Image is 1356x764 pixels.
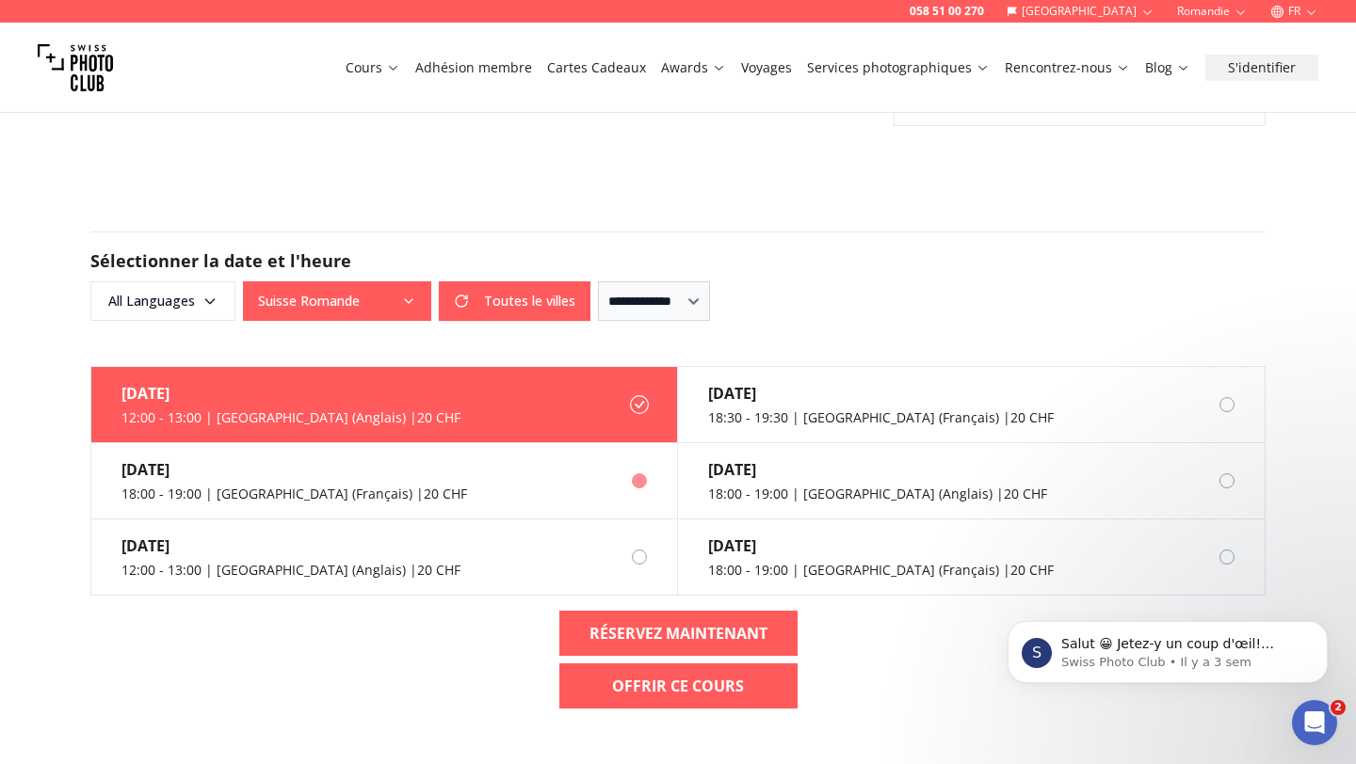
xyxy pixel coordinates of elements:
iframe: Intercom live chat [1292,700,1337,745]
button: Voyages [734,55,799,81]
span: 2 [1331,700,1346,715]
b: RÉSERVEZ MAINTENANT [589,622,767,645]
a: Offrir ce cours [559,663,798,708]
div: [DATE] [708,382,1054,405]
div: 18:30 - 19:30 | [GEOGRAPHIC_DATA] (Français) | 20 CHF [708,408,1054,427]
a: Rencontrez-nous [1005,58,1130,77]
b: Offrir ce cours [612,675,744,697]
button: Cours [338,55,408,81]
button: Cartes Cadeaux [540,55,654,81]
div: [DATE] [121,382,460,405]
div: [DATE] [121,458,467,481]
img: Swiss photo club [38,30,113,105]
button: Rencontrez-nous [997,55,1138,81]
button: Suisse Romande [243,281,431,321]
a: Services photographiques [807,58,990,77]
iframe: Intercom notifications message [979,581,1356,713]
button: S'identifier [1205,55,1318,81]
button: Awards [654,55,734,81]
div: 12:00 - 13:00 | [GEOGRAPHIC_DATA] (Anglais) | 20 CHF [121,561,460,580]
a: Awards [661,58,726,77]
h2: Sélectionner la date et l'heure [90,247,1266,274]
div: 12:00 - 13:00 | [GEOGRAPHIC_DATA] (Anglais) | 20 CHF [121,408,460,427]
a: Cours [346,58,400,77]
button: Adhésion membre [408,55,540,81]
button: All Languages [90,281,235,321]
a: Adhésion membre [415,58,532,77]
div: 18:00 - 19:00 | [GEOGRAPHIC_DATA] (Français) | 20 CHF [121,485,467,503]
div: [DATE] [708,534,1054,557]
a: 058 51 00 270 [910,4,984,19]
div: [DATE] [121,534,460,557]
button: Blog [1138,55,1198,81]
button: Services photographiques [799,55,997,81]
a: RÉSERVEZ MAINTENANT [559,611,798,656]
span: All Languages [93,284,233,318]
button: Toutes le villes [439,281,590,321]
div: [DATE] [708,458,1047,481]
div: 18:00 - 19:00 | [GEOGRAPHIC_DATA] (Anglais) | 20 CHF [708,485,1047,503]
a: Cartes Cadeaux [547,58,646,77]
a: Voyages [741,58,792,77]
div: 18:00 - 19:00 | [GEOGRAPHIC_DATA] (Français) | 20 CHF [708,561,1054,580]
a: Blog [1145,58,1190,77]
